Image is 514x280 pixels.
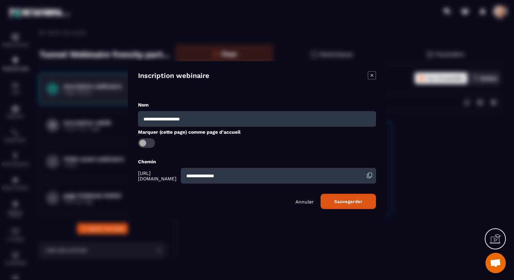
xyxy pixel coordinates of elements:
span: [URL][DOMAIN_NAME] [138,170,179,181]
label: Chemin [138,159,156,164]
label: Nom [138,102,149,107]
p: Annuler [295,199,314,204]
label: Marquer (cette page) comme page d'accueil [138,129,241,134]
h4: Inscription webinaire [138,71,209,81]
button: Sauvegarder [321,194,376,209]
a: Ouvrir le chat [485,253,506,273]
